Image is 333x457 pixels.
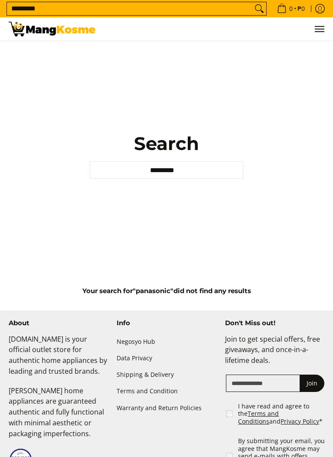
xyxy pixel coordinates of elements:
[238,409,279,425] a: Terms and Conditions
[9,385,108,448] p: [PERSON_NAME] home appliances are guaranteed authentic and fully functional with minimal aestheti...
[274,4,307,13] span: •
[9,334,108,385] p: [DOMAIN_NAME] is your official outlet store for authentic home appliances by leading and trusted ...
[300,375,324,392] button: Join
[225,319,324,327] h4: Don't Miss out!
[133,287,173,295] strong: "panasonic"
[117,319,216,327] h4: Info
[9,22,95,36] img: Search: 0 results found for &quot;panasonic&quot; | Mang Kosme
[104,17,324,41] nav: Main Menu
[90,132,243,155] h1: Search
[117,334,216,350] a: Negosyo Hub
[252,2,266,15] button: Search
[281,417,319,425] a: Privacy Policy
[225,334,324,375] p: Join to get special offers, free giveaways, and once-in-a-lifetime deals.
[104,17,324,41] ul: Customer Navigation
[4,287,329,295] h5: Your search for did not find any results
[314,17,324,41] button: Menu
[296,6,306,12] span: ₱0
[117,400,216,416] a: Warranty and Return Policies
[117,367,216,383] a: Shipping & Delivery
[117,383,216,400] a: Terms and Condition
[238,402,325,425] label: I have read and agree to the and *
[117,350,216,367] a: Data Privacy
[9,319,108,327] h4: About
[288,6,294,12] span: 0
